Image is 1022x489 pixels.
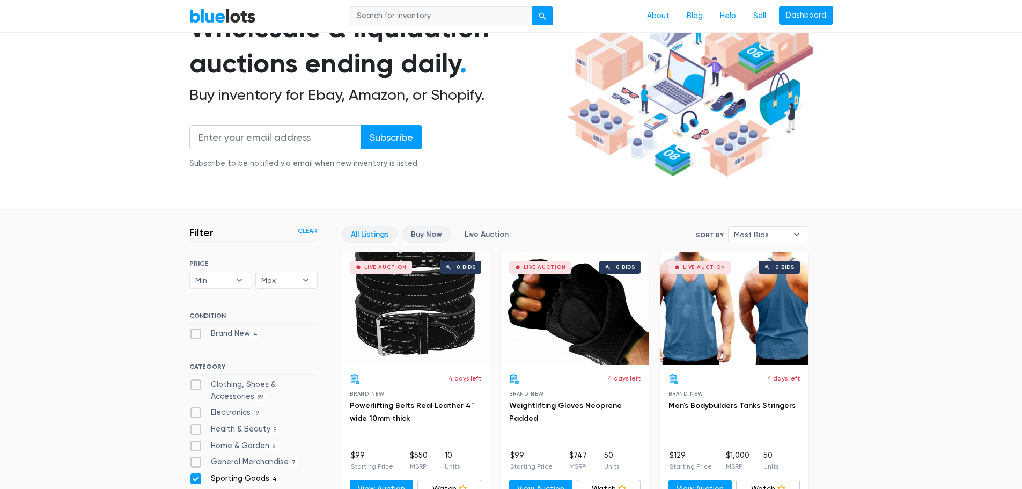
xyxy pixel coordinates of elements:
a: Men's Bodybuilders Tanks Stringers [668,401,796,410]
li: 50 [604,450,619,471]
span: 8 [269,442,279,451]
div: Live Auction [364,265,407,270]
li: 10 [445,450,460,471]
span: Max [261,272,297,288]
b: ▾ [785,227,808,243]
p: 4 days left [608,374,641,383]
p: Units [445,462,460,471]
a: Clear [298,226,318,236]
li: $550 [410,450,428,471]
li: $99 [510,450,553,471]
label: General Merchandise [189,456,299,468]
span: 7 [289,458,299,467]
a: BlueLots [189,8,256,24]
a: Blog [678,6,711,26]
p: 4 days left [448,374,481,383]
span: 19 [251,410,262,418]
a: Live Auction 0 bids [501,252,649,365]
span: 4 [250,330,261,339]
label: Sporting Goods [189,473,281,485]
h3: Filter [189,226,214,239]
p: Starting Price [351,462,393,471]
p: Starting Price [510,462,553,471]
li: $747 [569,450,587,471]
b: ▾ [295,272,317,288]
a: About [638,6,678,26]
a: Live Auction [455,226,518,243]
a: Live Auction 0 bids [660,252,808,365]
label: Clothing, Shoes & Accessories [189,379,318,402]
p: MSRP [410,462,428,471]
h1: Wholesale & liquidation auctions ending daily [189,10,563,82]
span: Brand New [509,391,544,397]
a: All Listings [342,226,398,243]
input: Enter your email address [189,125,361,149]
p: 4 days left [767,374,800,383]
h2: Buy inventory for Ebay, Amazon, or Shopify. [189,86,563,104]
p: MSRP [569,462,587,471]
p: Units [763,462,778,471]
p: Units [604,462,619,471]
span: Min [195,272,231,288]
span: 99 [254,393,267,402]
label: Brand New [189,328,261,340]
h6: CATEGORY [189,363,318,375]
input: Subscribe [361,125,422,149]
a: Help [711,6,745,26]
div: 0 bids [457,265,476,270]
input: Search for inventory [350,6,532,26]
span: Brand New [350,391,385,397]
p: Starting Price [670,462,712,471]
li: $1,000 [726,450,749,471]
span: Most Bids [734,227,788,243]
div: Subscribe to be notified via email when new inventory is listed. [189,158,422,170]
h6: CONDITION [189,312,318,324]
li: $129 [670,450,712,471]
div: Live Auction [683,265,725,270]
a: Weightlifting Gloves Neoprene Padded [509,401,622,423]
p: MSRP [726,462,749,471]
b: ▾ [228,272,251,288]
div: 0 bids [775,265,795,270]
a: Dashboard [779,6,833,25]
div: 0 bids [616,265,635,270]
label: Electronics [189,407,262,419]
li: 50 [763,450,778,471]
a: Sell [745,6,775,26]
a: Live Auction 0 bids [341,252,490,365]
span: 4 [269,475,281,484]
label: Sort By [696,230,724,240]
span: . [460,47,467,79]
a: Powerlifting Belts Real Leather 4" wide 10mm thick [350,401,474,423]
h6: PRICE [189,260,318,267]
a: Buy Now [402,226,451,243]
label: Health & Beauty [189,424,280,435]
span: Brand New [668,391,703,397]
span: 9 [270,426,280,434]
label: Home & Garden [189,440,279,452]
div: Live Auction [524,265,566,270]
li: $99 [351,450,393,471]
